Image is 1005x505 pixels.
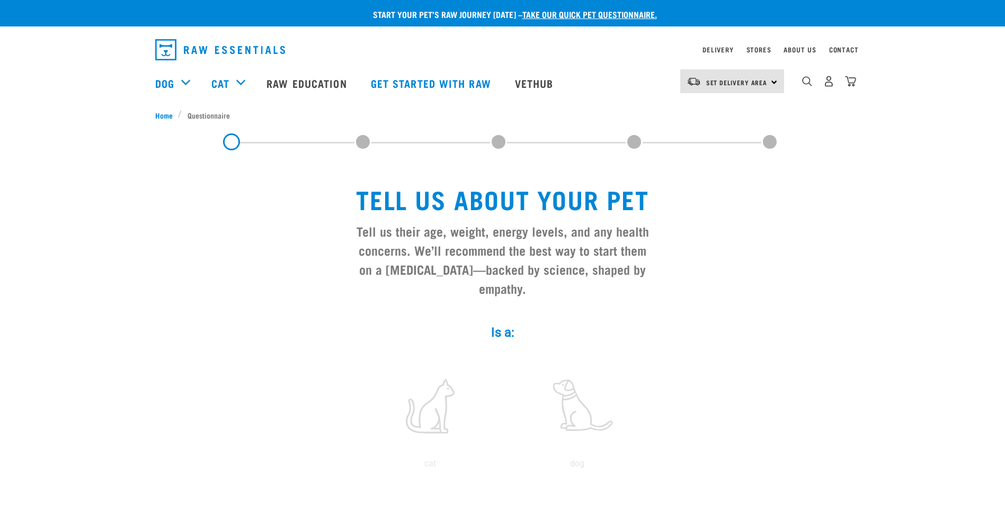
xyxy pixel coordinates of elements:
a: Contact [829,48,859,51]
a: Get started with Raw [360,62,504,104]
a: Delivery [702,48,733,51]
img: home-icon@2x.png [845,76,856,87]
a: Stores [746,48,771,51]
label: Is a: [344,323,662,342]
p: cat [359,457,502,470]
a: Cat [211,75,229,91]
a: Home [155,110,179,121]
img: user.png [823,76,834,87]
span: Set Delivery Area [706,80,768,84]
img: Raw Essentials Logo [155,39,285,60]
a: take our quick pet questionnaire. [522,12,657,16]
nav: dropdown navigation [147,35,859,65]
img: home-icon-1@2x.png [802,76,812,86]
h3: Tell us their age, weight, energy levels, and any health concerns. We’ll recommend the best way t... [352,221,653,297]
span: Home [155,110,173,121]
p: dog [506,457,649,470]
a: About Us [784,48,816,51]
a: Vethub [504,62,567,104]
a: Dog [155,75,174,91]
a: Raw Education [256,62,360,104]
nav: breadcrumbs [155,110,850,121]
img: van-moving.png [687,77,701,86]
h1: Tell us about your pet [352,184,653,213]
